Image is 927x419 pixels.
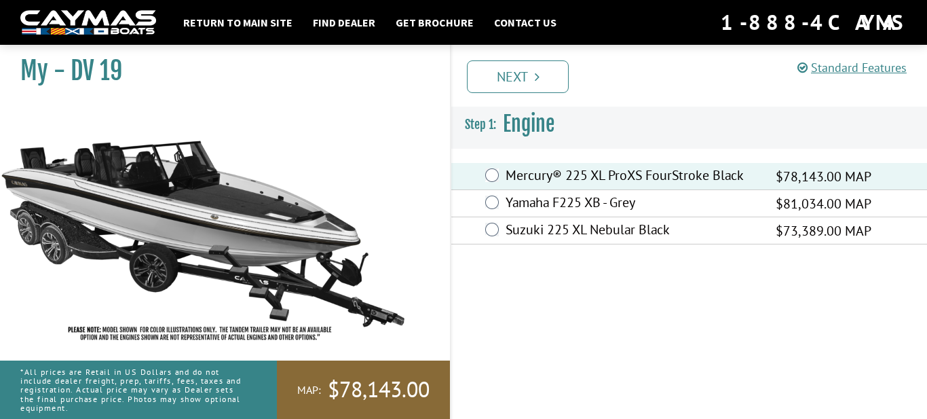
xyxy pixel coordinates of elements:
[306,14,382,31] a: Find Dealer
[721,7,907,37] div: 1-888-4CAYMAS
[297,383,321,397] span: MAP:
[389,14,480,31] a: Get Brochure
[797,60,907,75] a: Standard Features
[506,221,759,241] label: Suzuki 225 XL Nebular Black
[176,14,299,31] a: Return to main site
[463,58,927,93] ul: Pagination
[487,14,563,31] a: Contact Us
[20,361,246,419] p: *All prices are Retail in US Dollars and do not include dealer freight, prep, tariffs, fees, taxe...
[506,167,759,187] label: Mercury® 225 XL ProXS FourStroke Black
[776,221,871,241] span: $73,389.00 MAP
[776,194,871,214] span: $81,034.00 MAP
[277,361,450,419] a: MAP:$78,143.00
[20,56,416,86] h1: My - DV 19
[506,194,759,214] label: Yamaha F225 XB - Grey
[328,376,430,404] span: $78,143.00
[20,10,156,35] img: white-logo-c9c8dbefe5ff5ceceb0f0178aa75bf4bb51f6bca0971e226c86eb53dfe498488.png
[467,60,569,93] a: Next
[776,166,871,187] span: $78,143.00 MAP
[451,99,927,149] h3: Engine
